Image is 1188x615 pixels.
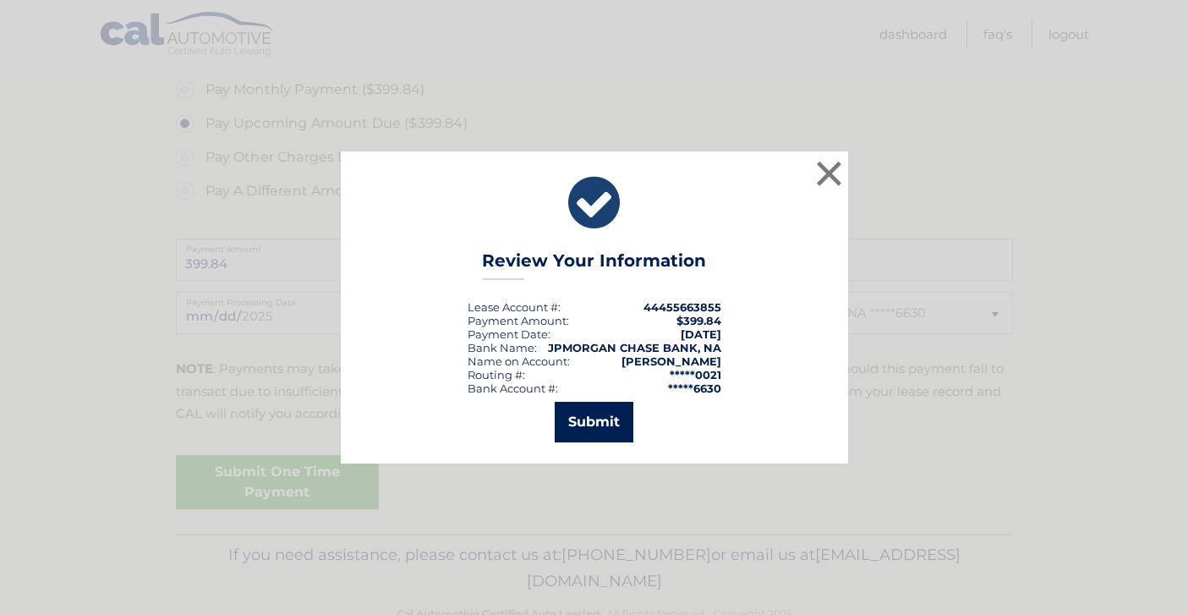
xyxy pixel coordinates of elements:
[676,314,721,327] span: $399.84
[468,354,570,368] div: Name on Account:
[681,327,721,341] span: [DATE]
[468,341,537,354] div: Bank Name:
[468,327,550,341] div: :
[468,368,525,382] div: Routing #:
[468,314,569,327] div: Payment Amount:
[468,382,558,395] div: Bank Account #:
[813,156,846,190] button: ×
[643,300,721,314] strong: 44455663855
[548,341,721,354] strong: JPMORGAN CHASE BANK, NA
[555,402,633,442] button: Submit
[468,300,561,314] div: Lease Account #:
[482,250,706,280] h3: Review Your Information
[621,354,721,368] strong: [PERSON_NAME]
[468,327,548,341] span: Payment Date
